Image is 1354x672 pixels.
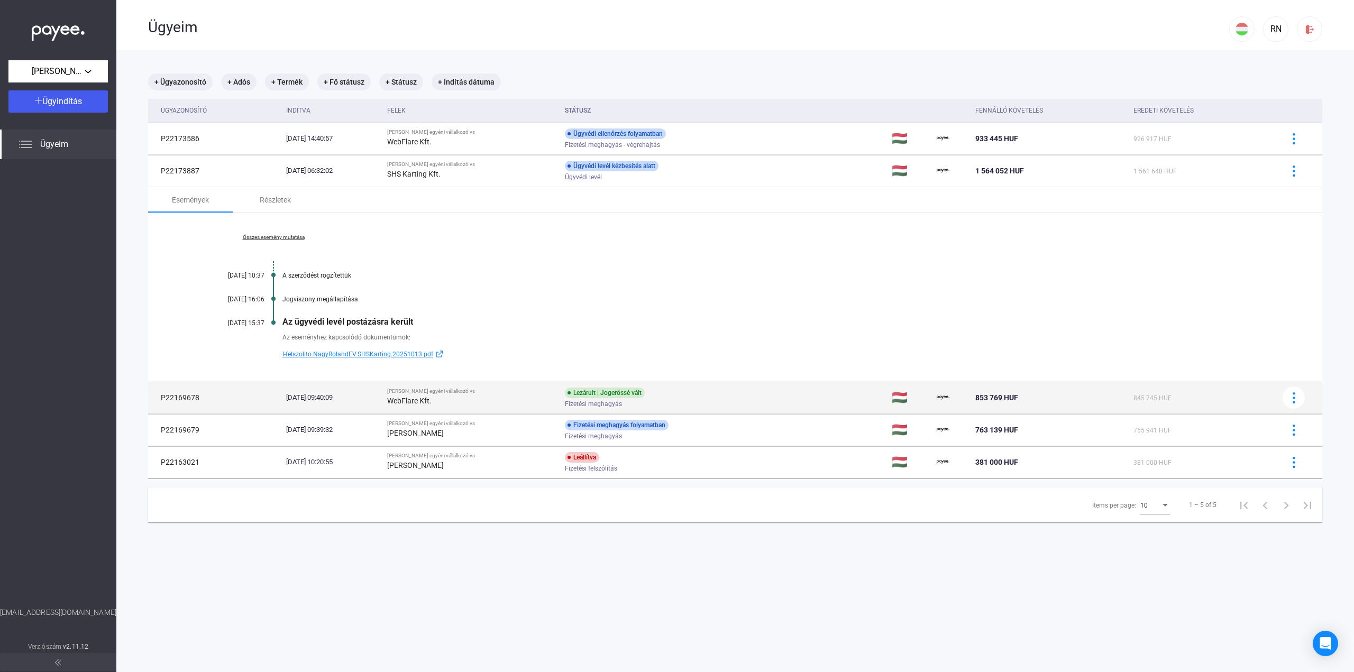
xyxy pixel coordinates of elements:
td: P22169679 [148,414,282,446]
button: Previous page [1255,494,1276,515]
div: Items per page: [1092,499,1136,512]
button: Ügyindítás [8,90,108,113]
span: 845 745 HUF [1133,394,1172,402]
img: more-blue [1288,133,1300,144]
div: Eredeti követelés [1133,104,1269,117]
img: payee-logo [937,424,949,436]
strong: WebFlare Kft. [387,137,432,146]
button: First page [1233,494,1255,515]
button: more-blue [1283,127,1305,150]
div: Fizetési meghagyás folyamatban [565,420,669,430]
td: 🇭🇺 [888,382,932,413]
span: Ügyeim [40,138,68,151]
img: more-blue [1288,457,1300,468]
strong: WebFlare Kft. [387,397,432,405]
div: Az eseményhez kapcsolódó dokumentumok: [282,332,1269,343]
mat-chip: + Indítás dátuma [432,73,501,90]
button: more-blue [1283,451,1305,473]
strong: v2.11.12 [63,643,88,650]
span: [PERSON_NAME] egyéni vállalkozó [32,65,85,78]
span: Fizetési meghagyás - végrehajtás [565,139,660,151]
div: A szerződést rögzítettük [282,272,1269,279]
img: more-blue [1288,392,1300,403]
span: 381 000 HUF [1133,459,1172,466]
img: external-link-blue [433,350,446,358]
div: Ügyvédi ellenőrzés folyamatban [565,128,666,139]
img: plus-white.svg [35,97,42,104]
div: [PERSON_NAME] egyéni vállalkozó vs [387,453,556,459]
button: Next page [1276,494,1297,515]
div: Ügyvédi levél kézbesítés alatt [565,161,658,171]
button: HU [1229,16,1255,42]
img: logout-red [1304,24,1315,35]
img: white-payee-white-dot.svg [32,20,85,41]
button: more-blue [1283,419,1305,441]
div: [DATE] 15:37 [201,319,264,327]
span: Fizetési meghagyás [565,430,622,443]
strong: [PERSON_NAME] [387,461,444,470]
td: P22173887 [148,155,282,187]
td: 🇭🇺 [888,446,932,478]
span: 10 [1140,502,1148,509]
div: Fennálló követelés [975,104,1125,117]
img: more-blue [1288,165,1300,177]
img: payee-logo [937,456,949,468]
div: Események [172,194,209,206]
mat-chip: + Fő státusz [317,73,371,90]
div: Ügyeim [148,19,1229,36]
div: Részletek [260,194,291,206]
td: P22169678 [148,382,282,413]
div: [DATE] 10:20:55 [286,457,379,467]
img: list.svg [19,138,32,151]
img: payee-logo [937,132,949,145]
div: Eredeti követelés [1133,104,1194,117]
span: 763 139 HUF [975,426,1018,434]
div: Ügyazonosító [161,104,278,117]
span: Fizetési felszólítás [565,462,617,475]
div: [DATE] 16:06 [201,296,264,303]
span: 933 445 HUF [975,134,1018,143]
div: Indítva [286,104,310,117]
mat-chip: + Adós [221,73,257,90]
div: [PERSON_NAME] egyéni vállalkozó vs [387,388,556,394]
div: Fennálló követelés [975,104,1043,117]
div: Felek [387,104,406,117]
span: I-felszolito.NagyRolandEV.SHSKarting.20251013.pdf [282,348,433,361]
div: Lezárult | Jogerőssé vált [565,388,645,398]
mat-select: Items per page: [1140,499,1170,511]
div: [DATE] 09:39:32 [286,425,379,435]
span: Ügyvédi levél [565,171,602,183]
span: 1 561 648 HUF [1133,168,1177,175]
div: Jogviszony megállapítása [282,296,1269,303]
span: 755 941 HUF [1133,427,1172,434]
a: Összes esemény mutatása [201,234,346,241]
div: [PERSON_NAME] egyéni vállalkozó vs [387,129,556,135]
div: [PERSON_NAME] egyéni vállalkozó vs [387,420,556,427]
td: 🇭🇺 [888,155,932,187]
button: Last page [1297,494,1318,515]
div: RN [1267,23,1285,35]
mat-chip: + Termék [265,73,309,90]
span: 1 564 052 HUF [975,167,1024,175]
div: [PERSON_NAME] egyéni vállalkozó vs [387,161,556,168]
div: [DATE] 09:40:09 [286,392,379,403]
button: logout-red [1297,16,1322,42]
span: 926 917 HUF [1133,135,1172,143]
div: [DATE] 06:32:02 [286,165,379,176]
div: Felek [387,104,556,117]
div: [DATE] 14:40:57 [286,133,379,144]
th: Státusz [561,99,888,123]
img: arrow-double-left-grey.svg [55,659,61,666]
div: Leállítva [565,452,599,463]
div: Indítva [286,104,379,117]
div: [DATE] 10:37 [201,272,264,279]
strong: [PERSON_NAME] [387,429,444,437]
mat-chip: + Státusz [379,73,423,90]
img: payee-logo [937,164,949,177]
img: payee-logo [937,391,949,404]
span: 381 000 HUF [975,458,1018,466]
span: 853 769 HUF [975,393,1018,402]
div: Az ügyvédi levél postázásra került [282,317,1269,327]
td: P22173586 [148,123,282,154]
img: more-blue [1288,425,1300,436]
